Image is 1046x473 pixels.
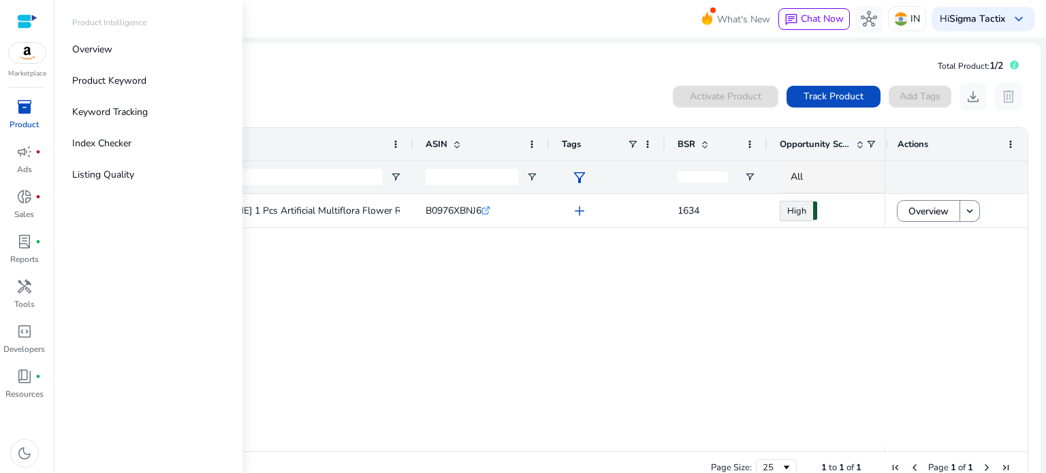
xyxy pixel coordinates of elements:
button: chatChat Now [778,8,850,30]
button: Track Product [787,86,881,108]
p: Product Intelligence [72,16,146,29]
span: keyboard_arrow_down [1011,11,1027,27]
input: ASIN Filter Input [426,169,518,185]
p: Ads [17,163,32,176]
span: dark_mode [16,445,33,461]
mat-icon: keyboard_arrow_down [964,205,976,217]
span: Chat Now [801,12,844,25]
span: handyman [16,278,33,295]
p: Index Checker [72,136,131,150]
input: Product Name Filter Input [119,169,382,185]
span: filter_alt [571,169,588,186]
p: Hi [940,14,1005,24]
span: fiber_manual_record [35,194,41,199]
span: Tags [562,138,581,150]
span: fiber_manual_record [35,239,41,244]
span: lab_profile [16,233,33,250]
button: Open Filter Menu [390,172,401,182]
p: [PERSON_NAME] 1 Pcs Artificial Multiflora Flower Roses Fake Sticks... [176,197,477,225]
span: 76.13 [813,201,817,220]
span: Opportunity Score [780,138,851,150]
span: book_4 [16,368,33,385]
span: add [571,203,588,219]
span: What's New [717,7,770,31]
span: 1634 [678,204,699,217]
p: Overview [72,42,112,56]
span: Total Product: [938,61,989,71]
span: hub [861,11,877,27]
span: Actions [898,138,928,150]
button: Overview [897,200,960,222]
span: ASIN [426,138,447,150]
p: Listing Quality [72,167,134,182]
span: fiber_manual_record [35,374,41,379]
button: hub [855,5,883,33]
p: Product [10,118,39,131]
span: B0976XBNJ6 [426,204,481,217]
span: 1/2 [989,59,1003,72]
div: Last Page [1000,462,1011,473]
span: inventory_2 [16,99,33,115]
p: Tools [14,298,35,310]
img: in.svg [894,12,908,26]
p: Product Keyword [72,74,146,88]
span: code_blocks [16,323,33,340]
p: Sales [14,208,34,221]
a: High [780,201,813,221]
p: Reports [10,253,39,265]
span: campaign [16,144,33,160]
div: Next Page [981,462,992,473]
p: IN [910,7,920,31]
p: Keyword Tracking [72,105,148,119]
p: Resources [5,388,44,400]
p: Marketplace [8,69,46,79]
span: chat [784,13,798,27]
span: BSR [678,138,695,150]
div: Previous Page [909,462,920,473]
span: donut_small [16,189,33,205]
img: amazon.svg [9,43,46,63]
span: fiber_manual_record [35,149,41,154]
span: Track Product [804,89,863,103]
span: download [965,88,981,105]
span: Overview [908,197,949,225]
button: Open Filter Menu [744,172,755,182]
button: Open Filter Menu [526,172,537,182]
span: All [791,170,803,183]
b: Sigma Tactix [949,12,1005,25]
div: First Page [890,462,901,473]
button: download [960,83,987,110]
p: Developers [3,343,45,355]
